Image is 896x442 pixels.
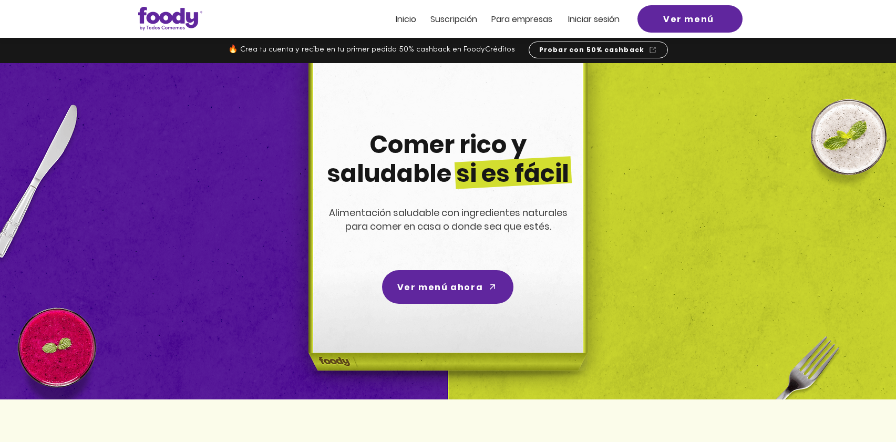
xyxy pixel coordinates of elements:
span: Inicio [396,13,416,25]
img: headline-center-compress.png [279,63,613,399]
a: Suscripción [430,15,477,24]
img: Logo_Foody V2.0.0 (3).png [138,7,202,30]
span: ra empresas [501,13,552,25]
a: Para empresas [491,15,552,24]
span: 🔥 Crea tu cuenta y recibe en tu primer pedido 50% cashback en FoodyCréditos [228,46,515,54]
a: Iniciar sesión [568,15,620,24]
span: Ver menú [663,13,714,26]
a: Inicio [396,15,416,24]
a: Probar con 50% cashback [529,42,668,58]
a: Ver menú ahora [382,270,513,304]
a: Ver menú [637,5,743,33]
span: Pa [491,13,501,25]
span: Suscripción [430,13,477,25]
span: Alimentación saludable con ingredientes naturales para comer en casa o donde sea que estés. [329,206,568,233]
span: Iniciar sesión [568,13,620,25]
span: Comer rico y saludable si es fácil [327,128,569,190]
span: Probar con 50% cashback [539,45,645,55]
span: Ver menú ahora [397,281,483,294]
